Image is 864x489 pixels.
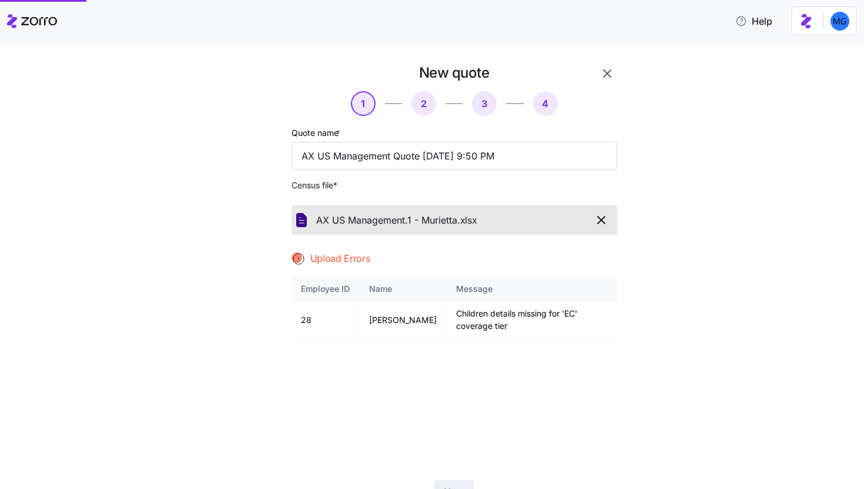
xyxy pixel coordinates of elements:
[735,14,772,28] span: Help
[447,302,617,338] td: Children details missing for 'EC' coverage tier
[301,282,350,295] div: Employee ID
[419,64,490,82] h1: New quote
[533,91,558,116] button: 4
[351,91,376,116] button: 1
[310,251,370,266] span: Upload Errors
[411,91,436,116] button: 2
[456,282,608,295] div: Message
[316,213,460,228] span: AX US Management.1 - Murietta.
[460,213,477,228] span: xlsx
[726,9,782,33] button: Help
[830,12,849,31] img: 61c362f0e1d336c60eacb74ec9823875
[292,142,617,170] input: Quote name
[292,179,617,191] span: Census file *
[472,91,497,116] button: 3
[369,282,437,295] div: Name
[292,127,343,139] label: Quote name
[360,302,447,338] td: [PERSON_NAME]
[292,302,360,338] td: 28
